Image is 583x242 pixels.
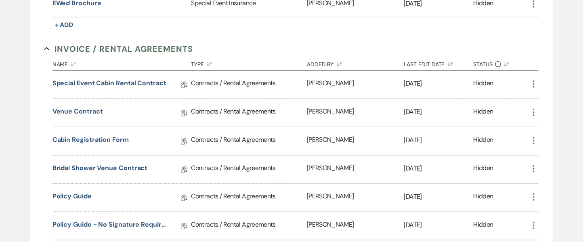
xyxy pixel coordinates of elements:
[191,99,307,127] div: Contracts / Rental Agreements
[52,55,191,70] button: Name
[307,184,404,212] div: [PERSON_NAME]
[474,163,493,176] div: Hidden
[404,135,474,145] p: [DATE]
[474,220,493,232] div: Hidden
[52,107,103,119] a: Venue Contract
[307,71,404,99] div: [PERSON_NAME]
[474,78,493,91] div: Hidden
[307,55,404,70] button: Added By
[404,220,474,230] p: [DATE]
[307,156,404,183] div: [PERSON_NAME]
[474,61,493,67] span: Status
[307,99,404,127] div: [PERSON_NAME]
[44,43,193,55] button: Invoice / Rental Agreements
[474,107,493,119] div: Hidden
[55,21,73,29] span: + Add
[474,135,493,147] div: Hidden
[52,220,168,232] a: Policy Guide - no signature required
[52,78,166,91] a: Special Event Cabin Rental Contract
[404,78,474,89] p: [DATE]
[191,127,307,155] div: Contracts / Rental Agreements
[52,163,148,176] a: Bridal Shower Venue Contract
[307,212,404,240] div: [PERSON_NAME]
[404,163,474,174] p: [DATE]
[191,55,307,70] button: Type
[52,191,92,204] a: Policy Guide
[474,55,529,70] button: Status
[191,184,307,212] div: Contracts / Rental Agreements
[52,19,76,31] button: + Add
[191,71,307,99] div: Contracts / Rental Agreements
[307,127,404,155] div: [PERSON_NAME]
[474,191,493,204] div: Hidden
[191,212,307,240] div: Contracts / Rental Agreements
[404,107,474,117] p: [DATE]
[52,135,129,147] a: Cabin Registration Form
[191,156,307,183] div: Contracts / Rental Agreements
[404,55,474,70] button: Last Edit Date
[404,191,474,202] p: [DATE]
